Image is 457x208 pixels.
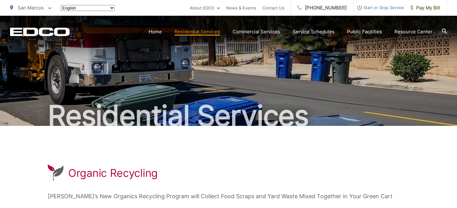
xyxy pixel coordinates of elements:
a: About EDCO [190,4,220,12]
span: Pay My Bill [410,4,440,12]
select: Select a language [61,5,115,11]
a: Contact Us [262,4,284,12]
a: Resource Center [394,28,432,36]
p: [PERSON_NAME]’s New Organics Recycling Program will Collect Food Scraps and Yard Waste Mixed Toge... [48,192,409,201]
a: Residential Services [174,28,220,36]
a: EDCD logo. Return to the homepage. [10,27,70,36]
span: San Marcos [18,5,44,11]
h1: Organic Recycling [68,167,158,179]
a: News & Events [226,4,256,12]
a: Commercial Services [233,28,280,36]
a: Service Schedules [293,28,334,36]
a: Home [149,28,162,36]
a: Public Facilities [347,28,382,36]
h2: Residential Services [10,100,447,132]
